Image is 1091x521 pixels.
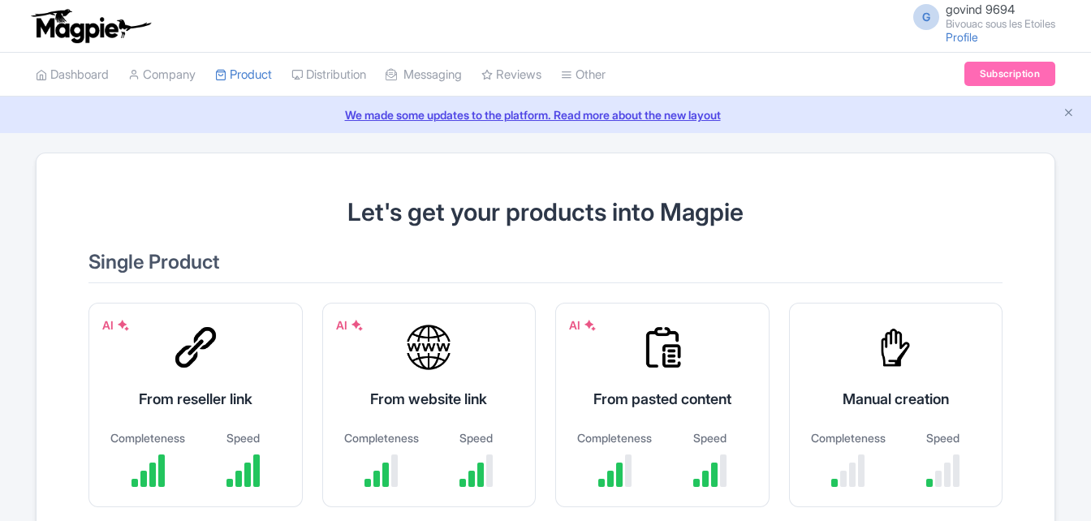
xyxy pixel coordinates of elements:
div: Manual creation [809,388,983,410]
div: Speed [204,429,282,446]
small: Bivouac sous les Etoiles [946,19,1055,29]
a: Subscription [964,62,1055,86]
a: Reviews [481,53,541,97]
a: Company [128,53,196,97]
img: AI Symbol [351,319,364,332]
a: Messaging [386,53,462,97]
div: From website link [343,388,516,410]
div: AI [569,316,597,334]
img: AI Symbol [117,319,130,332]
button: Close announcement [1063,105,1075,123]
a: Profile [946,30,978,44]
div: From reseller link [109,388,282,410]
div: Speed [903,429,982,446]
h2: Single Product [88,252,1003,283]
div: Completeness [109,429,188,446]
a: Product [215,53,272,97]
img: AI Symbol [584,319,597,332]
span: govind 9694 [946,2,1015,17]
span: G [913,4,939,30]
h1: Let's get your products into Magpie [88,199,1003,226]
a: We made some updates to the platform. Read more about the new layout [10,106,1081,123]
img: logo-ab69f6fb50320c5b225c76a69d11143b.png [28,8,153,44]
div: Completeness [809,429,888,446]
div: From pasted content [576,388,749,410]
a: G govind 9694 Bivouac sous les Etoiles [903,3,1055,29]
a: Distribution [291,53,366,97]
div: Completeness [576,429,654,446]
div: AI [336,316,364,334]
div: Speed [671,429,749,446]
div: AI [102,316,130,334]
div: Completeness [343,429,421,446]
a: Other [561,53,606,97]
div: Speed [437,429,515,446]
a: Dashboard [36,53,109,97]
